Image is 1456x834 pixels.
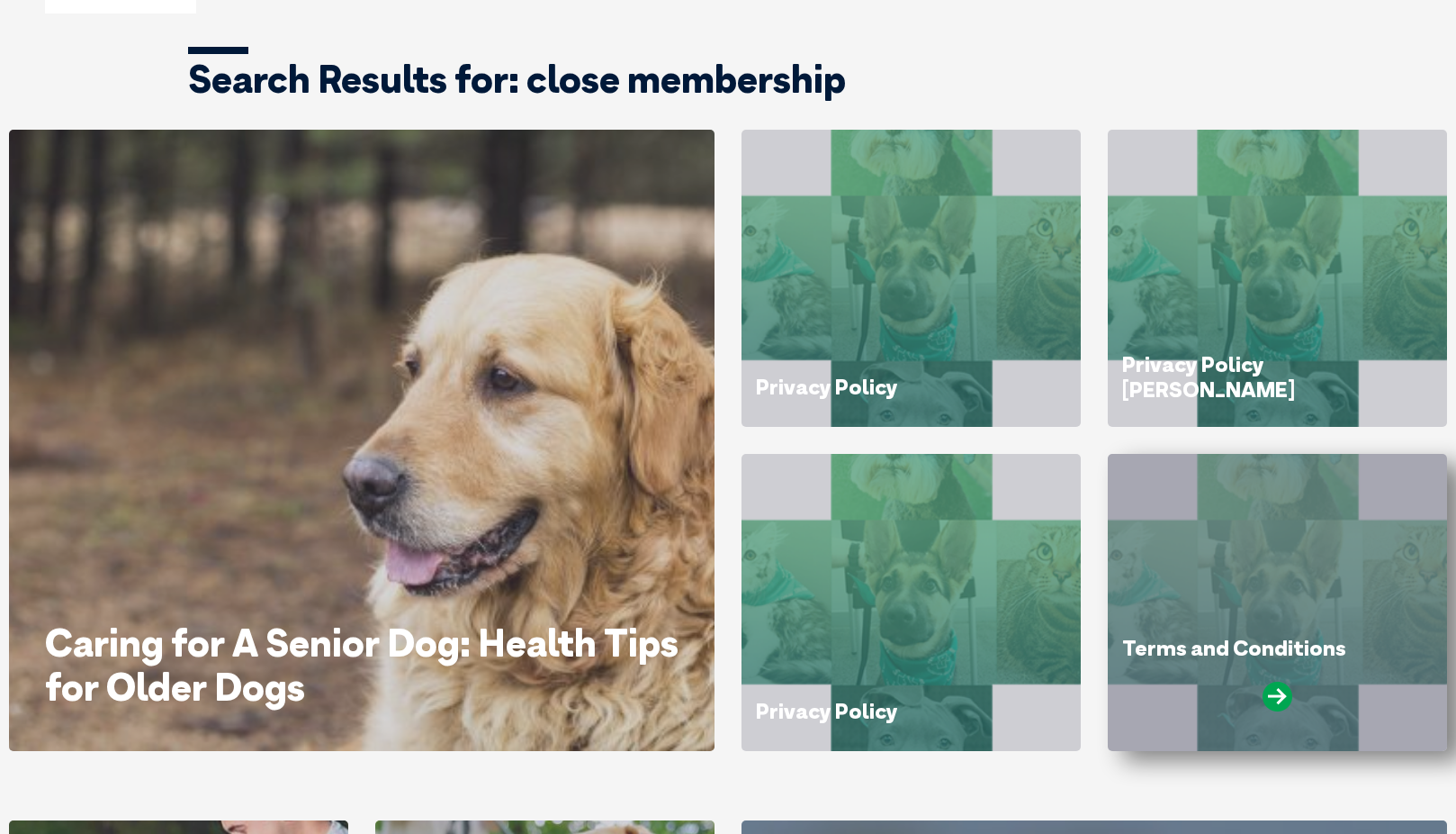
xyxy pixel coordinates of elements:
[1122,350,1295,403] a: Privacy Policy [PERSON_NAME]
[45,619,679,710] a: Caring for A Senior Dog: Health Tips for Older Dogs
[1122,634,1346,661] a: Terms and Conditions
[756,373,898,400] a: Privacy Policy
[188,60,1268,98] h1: Search Results for: close membership
[756,697,898,724] a: Privacy Policy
